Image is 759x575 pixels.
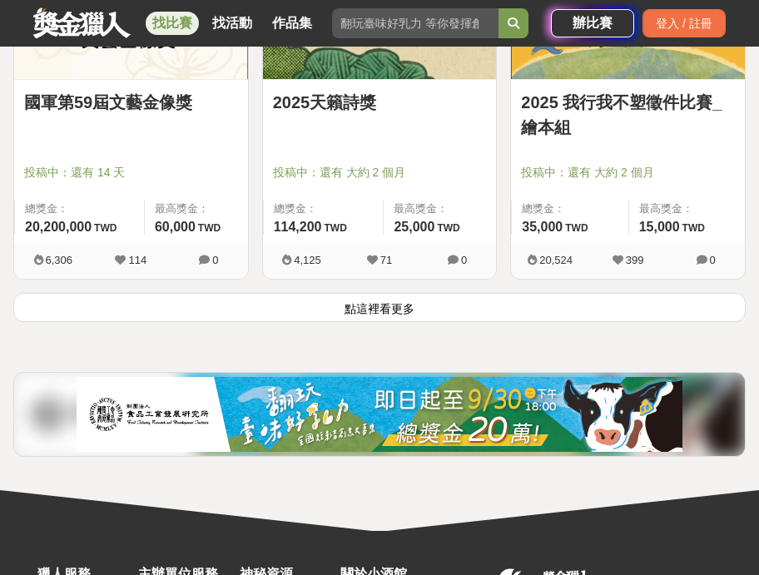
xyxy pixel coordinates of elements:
[521,164,735,181] span: 投稿中：還有 大約 2 個月
[522,201,618,217] span: 總獎金：
[394,220,434,234] span: 25,000
[146,12,199,35] a: 找比賽
[273,164,487,181] span: 投稿中：還有 大約 2 個月
[639,201,735,217] span: 最高獎金：
[682,222,705,234] span: TWD
[25,201,134,217] span: 總獎金：
[274,201,374,217] span: 總獎金：
[13,293,746,322] button: 點這裡看更多
[155,201,238,217] span: 最高獎金：
[521,90,735,140] a: 2025 我行我不塑徵件比賽_繪本組
[539,254,573,266] span: 20,524
[522,220,563,234] span: 35,000
[212,254,218,266] span: 0
[642,9,726,37] div: 登入 / 註冊
[437,222,459,234] span: TWD
[198,222,221,234] span: TWD
[710,254,716,266] span: 0
[155,220,196,234] span: 60,000
[46,254,73,266] span: 6,306
[77,377,682,452] img: 724b1cd2-0b71-4639-9229-65d4b0794cbb.jpg
[206,12,259,35] a: 找活動
[394,201,486,217] span: 最高獎金：
[128,254,146,266] span: 114
[265,12,319,35] a: 作品集
[274,220,322,234] span: 114,200
[325,222,347,234] span: TWD
[332,8,499,38] input: 翻玩臺味好乳力 等你發揮創意！
[24,164,238,181] span: 投稿中：還有 14 天
[94,222,117,234] span: TWD
[380,254,392,266] span: 71
[639,220,680,234] span: 15,000
[461,254,467,266] span: 0
[25,220,92,234] span: 20,200,000
[294,254,321,266] span: 4,125
[24,90,238,115] a: 國軍第59屆文藝金像獎
[626,254,644,266] span: 399
[565,222,588,234] span: TWD
[273,90,487,115] a: 2025天籟詩獎
[551,9,634,37] a: 辦比賽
